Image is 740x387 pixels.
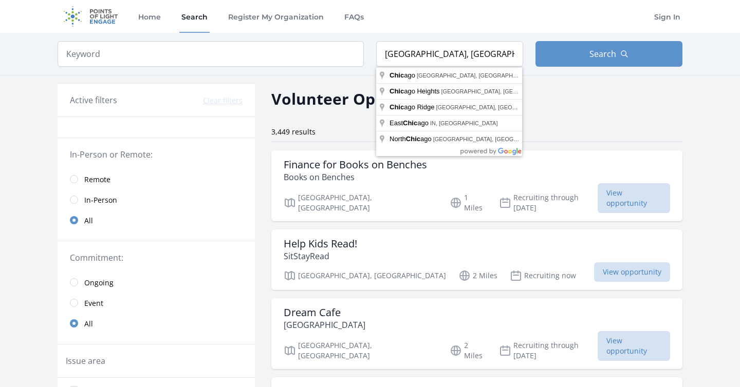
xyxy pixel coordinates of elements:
a: In-Person [58,189,255,210]
span: ago Ridge [390,103,436,111]
a: Help Kids Read! SitStayRead [GEOGRAPHIC_DATA], [GEOGRAPHIC_DATA] 2 Miles Recruiting now View oppo... [271,229,682,290]
h3: Dream Cafe [284,306,365,319]
p: 1 Miles [450,192,487,213]
span: View opportunity [598,183,670,213]
p: 2 Miles [450,340,487,361]
span: 3,449 results [271,127,316,137]
p: 2 Miles [458,269,497,282]
p: [GEOGRAPHIC_DATA], [GEOGRAPHIC_DATA] [284,192,437,213]
a: Remote [58,169,255,189]
span: Chic [390,103,404,111]
p: Recruiting through [DATE] [499,340,598,361]
h3: Finance for Books on Benches [284,159,427,171]
span: All [84,319,93,329]
span: [GEOGRAPHIC_DATA], [GEOGRAPHIC_DATA] [441,88,562,94]
p: Recruiting now [510,269,576,282]
p: SitStayRead [284,250,357,262]
span: North ago [390,135,433,143]
h3: Active filters [70,94,117,106]
span: Chic [403,119,417,127]
span: Ongoing [84,278,114,288]
legend: Commitment: [70,251,243,264]
span: East ago [390,119,430,127]
span: ago [390,71,417,79]
span: Chic [390,71,404,79]
a: Event [58,293,255,313]
span: Search [589,48,616,60]
span: Chic [406,135,420,143]
span: ago Heights [390,87,441,95]
span: [GEOGRAPHIC_DATA], [GEOGRAPHIC_DATA] [433,136,554,142]
span: IN, [GEOGRAPHIC_DATA] [430,120,498,126]
a: All [58,313,255,334]
a: All [58,210,255,230]
legend: In-Person or Remote: [70,148,243,161]
span: Event [84,298,103,308]
input: Keyword [58,41,364,67]
a: Finance for Books on Benches Books on Benches [GEOGRAPHIC_DATA], [GEOGRAPHIC_DATA] 1 Miles Recrui... [271,150,682,221]
button: Search [535,41,682,67]
a: Ongoing [58,272,255,293]
a: Dream Cafe [GEOGRAPHIC_DATA] [GEOGRAPHIC_DATA], [GEOGRAPHIC_DATA] 2 Miles Recruiting through [DAT... [271,298,682,369]
span: [GEOGRAPHIC_DATA], [GEOGRAPHIC_DATA] [436,104,557,110]
span: Remote [84,175,110,185]
span: All [84,216,93,226]
h2: Volunteer Opportunities [271,87,462,110]
p: Recruiting through [DATE] [499,192,598,213]
p: [GEOGRAPHIC_DATA], [GEOGRAPHIC_DATA] [284,340,437,361]
input: Location [376,41,523,67]
legend: Issue area [66,355,105,367]
button: Clear filters [203,95,243,106]
span: View opportunity [598,331,670,361]
p: [GEOGRAPHIC_DATA], [GEOGRAPHIC_DATA] [284,269,446,282]
p: Books on Benches [284,171,427,183]
span: View opportunity [594,262,670,282]
h3: Help Kids Read! [284,238,357,250]
span: Chic [390,87,404,95]
span: In-Person [84,195,117,205]
span: [GEOGRAPHIC_DATA], [GEOGRAPHIC_DATA] [417,72,538,79]
p: [GEOGRAPHIC_DATA] [284,319,365,331]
